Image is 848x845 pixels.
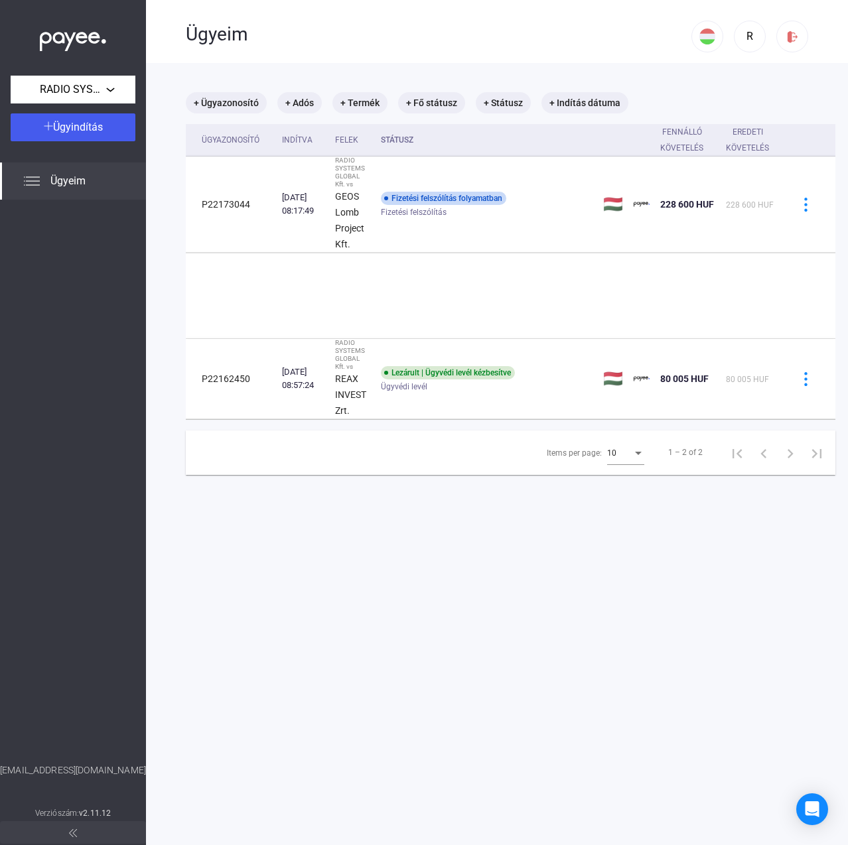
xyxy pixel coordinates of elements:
span: Ügyeim [50,173,86,189]
span: 228 600 HUF [660,199,714,210]
span: RADIO SYSTEMS GLOBAL Kft. [40,82,106,97]
img: more-blue [799,372,813,386]
button: HU [691,21,723,52]
img: list.svg [24,173,40,189]
button: R [734,21,766,52]
div: Lezárult | Ügyvédi levél kézbesítve [381,366,515,379]
img: payee-logo [634,196,650,212]
div: Felek [335,132,358,148]
span: 228 600 HUF [726,200,774,210]
button: more-blue [792,190,819,218]
div: Ügyazonosító [202,132,259,148]
button: more-blue [792,365,819,393]
div: Fizetési felszólítás folyamatban [381,192,506,205]
mat-chip: + Ügyazonosító [186,92,267,113]
img: more-blue [799,198,813,212]
button: logout-red [776,21,808,52]
img: HU [699,29,715,44]
div: Ügyeim [186,23,691,46]
img: arrow-double-left-grey.svg [69,829,77,837]
div: Indítva [282,132,313,148]
div: Felek [335,132,370,148]
div: RADIO SYSTEMS GLOBAL Kft. vs [335,157,370,188]
div: Indítva [282,132,324,148]
div: 1 – 2 of 2 [668,444,703,460]
div: Open Intercom Messenger [796,793,828,825]
img: plus-white.svg [44,121,53,131]
div: [DATE] 08:57:24 [282,365,324,392]
div: Fennálló követelés [660,124,715,156]
td: P22162450 [186,339,277,419]
span: 80 005 HUF [660,373,709,384]
span: 10 [607,448,616,458]
td: P22173044 [186,157,277,253]
span: Ügyvédi levél [381,379,427,395]
div: [DATE] 08:17:49 [282,191,324,218]
mat-chip: + Adós [277,92,322,113]
button: Next page [777,439,804,466]
td: 🇭🇺 [598,339,628,419]
div: Eredeti követelés [726,124,769,156]
button: First page [724,439,750,466]
span: 80 005 HUF [726,375,769,384]
div: RADIO SYSTEMS GLOBAL Kft. vs [335,339,370,371]
strong: v2.11.12 [79,809,111,818]
span: Fizetési felszólítás [381,204,447,220]
mat-chip: + Termék [332,92,388,113]
mat-chip: + Fő státusz [398,92,465,113]
td: 🇭🇺 [598,157,628,253]
button: Last page [804,439,830,466]
button: RADIO SYSTEMS GLOBAL Kft. [11,76,135,103]
div: Items per page: [547,445,602,461]
strong: GEOS Lomb Project Kft. [335,191,364,249]
div: Ügyazonosító [202,132,271,148]
div: Fennálló követelés [660,124,703,156]
strong: REAX INVEST Zrt. [335,373,366,416]
mat-chip: + Indítás dátuma [541,92,628,113]
div: Eredeti követelés [726,124,781,156]
mat-chip: + Státusz [476,92,531,113]
img: logout-red [786,30,800,44]
button: Ügyindítás [11,113,135,141]
button: Previous page [750,439,777,466]
img: payee-logo [634,371,650,387]
span: Ügyindítás [53,121,103,133]
div: R [739,29,761,44]
th: Státusz [376,124,598,157]
img: white-payee-white-dot.svg [40,25,106,52]
mat-select: Items per page: [607,444,644,460]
